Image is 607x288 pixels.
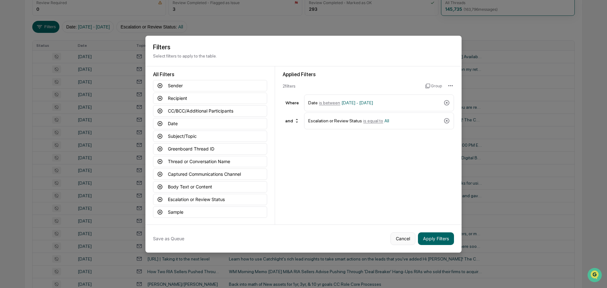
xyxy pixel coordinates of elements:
[43,118,81,129] a: 🗄️Attestations
[153,194,267,205] button: Escalation or Review Status
[153,43,454,51] h2: Filters
[153,131,267,142] button: Subject/Topic
[6,89,18,100] img: 1746055101610-c473b297-6a78-478c-a979-82029cc54cd1
[107,91,115,98] button: Start new chat
[21,89,104,95] div: Start new chat
[46,121,51,126] div: 🗄️
[153,118,267,129] button: Date
[283,71,454,77] div: Applied Filters
[4,118,43,129] a: 🖐️Preclearance
[384,118,389,123] span: All
[6,121,11,126] div: 🖐️
[153,206,267,218] button: Sample
[308,115,441,126] div: Escalation or Review Status
[153,143,267,155] button: Greenboard Thread ID
[153,181,267,193] button: Body Text or Content
[153,156,267,167] button: Thread or Conversation Name
[283,83,420,89] div: 2 filter s
[6,54,115,64] p: How can we help?
[587,267,604,284] iframe: Open customer support
[153,232,184,245] button: Save as Queue
[390,232,415,245] button: Cancel
[308,97,441,108] div: Date
[52,120,78,126] span: Attestations
[13,120,41,126] span: Preclearance
[6,133,11,138] div: 🔎
[341,100,373,105] span: [DATE] - [DATE]
[153,71,267,77] div: All Filters
[425,81,442,91] button: Group
[153,105,267,117] button: CC/BCC/Additional Participants
[6,35,19,47] img: Greenboard
[45,147,77,152] a: Powered byPylon
[283,100,302,105] div: Where
[363,118,383,123] span: is equal to
[4,130,42,141] a: 🔎Data Lookup
[319,100,340,105] span: is between
[418,232,454,245] button: Apply Filters
[21,95,80,100] div: We're available if you need us!
[153,53,454,58] p: Select filters to apply to the table.
[13,132,40,138] span: Data Lookup
[283,116,302,126] div: and
[63,148,77,152] span: Pylon
[153,169,267,180] button: Captured Communications Channel
[153,80,267,91] button: Sender
[153,93,267,104] button: Recipient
